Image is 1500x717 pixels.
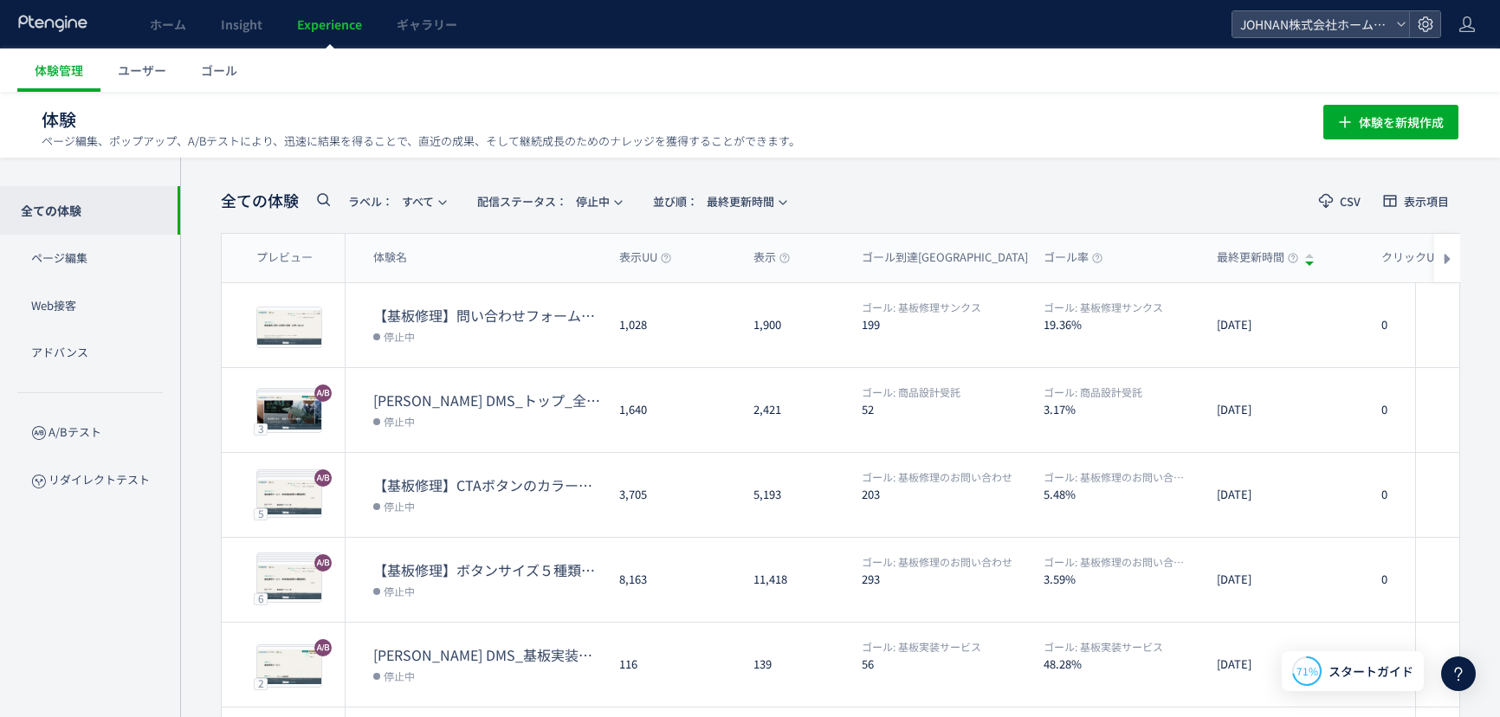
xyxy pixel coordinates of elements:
[1372,187,1460,215] button: 表示項目
[740,453,848,537] div: 5,193
[740,623,848,707] div: 139
[1044,571,1203,587] dt: 3.59%
[605,368,740,452] div: 1,640
[740,538,848,622] div: 11,418
[1044,316,1203,333] dt: 19.36%
[862,554,1012,569] span: 基板修理のお問い合わせ
[1359,105,1444,139] span: 体験を新規作成
[1203,368,1367,452] div: [DATE]
[384,582,415,599] span: 停止中
[1381,249,1456,266] span: クリックUU
[254,507,268,520] div: 5
[256,249,313,266] span: プレビュー
[1329,662,1413,681] span: スタートガイド
[740,368,848,452] div: 2,421
[1217,249,1298,266] span: 最終更新時間
[254,423,268,435] div: 3
[642,187,796,215] button: 並び順：最終更新時間
[619,249,671,266] span: 表示UU
[297,16,362,33] span: Experience
[373,645,605,665] dt: JOHNAN DMS_基板実装ページ「特長01～04・詳しく見る」削除
[862,486,1030,502] dt: 203
[1296,663,1318,678] span: 71%
[466,187,631,215] button: 配信ステータス​：停止中
[1044,249,1102,266] span: ゴール率
[201,61,237,79] span: ゴール
[1308,187,1372,215] button: CSV
[1044,384,1142,399] span: 商品設計受託
[337,187,456,215] button: ラベル：すべて
[1235,11,1389,37] span: JOHNAN株式会社ホームページ
[1323,105,1458,139] button: 体験を新規作成
[373,391,605,410] dt: JOHNAN DMS_トップ_全サービスコンテンツ掲載
[118,61,166,79] span: ユーザー
[740,283,848,367] div: 1,900
[373,306,605,326] dt: 【基板修理】問い合わせフォームのコンテンツ数の最適化
[862,469,1012,484] span: 基板修理のお問い合わせ
[397,16,457,33] span: ギャラリー
[862,401,1030,417] dt: 52
[384,497,415,514] span: 停止中
[221,16,262,33] span: Insight
[348,187,434,216] span: すべて
[1044,469,1187,484] span: 基板修理のお問い合わせ
[384,327,415,345] span: 停止中
[1044,401,1203,417] dt: 3.17%
[753,249,790,266] span: 表示
[1044,554,1187,569] span: 基板修理のお問い合わせ
[862,316,1030,333] dt: 199
[1203,453,1367,537] div: [DATE]
[1044,486,1203,502] dt: 5.48%
[862,656,1030,672] dt: 56
[1203,283,1367,367] div: [DATE]
[373,560,605,580] dt: 【基板修理】ボタンサイズ５種類の検証
[1044,639,1163,654] span: 基板実装サービス
[1203,538,1367,622] div: [DATE]
[221,190,299,212] span: 全ての体験
[605,538,740,622] div: 8,163
[605,623,740,707] div: 116
[1044,656,1203,672] dt: 48.28%
[605,283,740,367] div: 1,028
[862,571,1030,587] dt: 293
[653,187,774,216] span: 最終更新時間
[373,475,605,495] dt: 【基板修理】CTAボタンのカラー変更①
[384,412,415,430] span: 停止中
[373,249,407,266] span: 体験名
[1203,623,1367,707] div: [DATE]
[348,193,393,210] span: ラベル：
[42,133,800,149] p: ページ編集、ポップアップ、A/Bテストにより、迅速に結果を得ることで、直近の成果、そして継続成長のためのナレッジを獲得することができます。
[384,667,415,684] span: 停止中
[862,249,1042,266] span: ゴール到達[GEOGRAPHIC_DATA]
[254,677,268,689] div: 2
[1044,300,1163,314] span: 基板修理サンクス
[653,193,698,210] span: 並び順：
[605,453,740,537] div: 3,705
[862,300,981,314] span: 基板修理サンクス
[1340,196,1361,207] span: CSV
[254,592,268,604] div: 6
[862,384,960,399] span: 商品設計受託
[477,187,610,216] span: 停止中
[150,16,186,33] span: ホーム
[862,639,981,654] span: 基板実装サービス
[42,107,1285,132] h1: 体験
[1404,196,1449,207] span: 表示項目
[35,61,83,79] span: 体験管理
[477,193,567,210] span: 配信ステータス​：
